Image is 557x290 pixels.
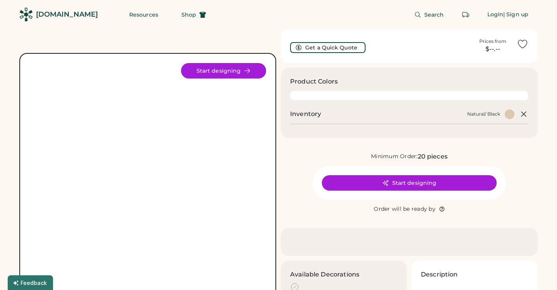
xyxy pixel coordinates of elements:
[181,63,266,78] button: Start designing
[405,7,453,22] button: Search
[290,77,338,86] h3: Product Colors
[473,44,512,54] div: $--.--
[19,8,33,21] img: Rendered Logo - Screens
[371,153,418,160] div: Minimum Order:
[290,42,366,53] button: Get a Quick Quote
[172,7,215,22] button: Shop
[421,270,458,279] h3: Description
[36,10,98,19] div: [DOMAIN_NAME]
[424,12,444,17] span: Search
[322,175,497,191] button: Start designing
[467,111,500,117] div: Natural/ Black
[290,270,359,279] h3: Available Decorations
[479,38,506,44] div: Prices from
[290,109,321,119] h2: Inventory
[503,11,528,19] div: | Sign up
[374,205,436,213] div: Order will be ready by
[418,152,448,161] div: 20 pieces
[458,7,473,22] button: Retrieve an order
[120,7,167,22] button: Resources
[487,11,504,19] div: Login
[181,12,196,17] span: Shop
